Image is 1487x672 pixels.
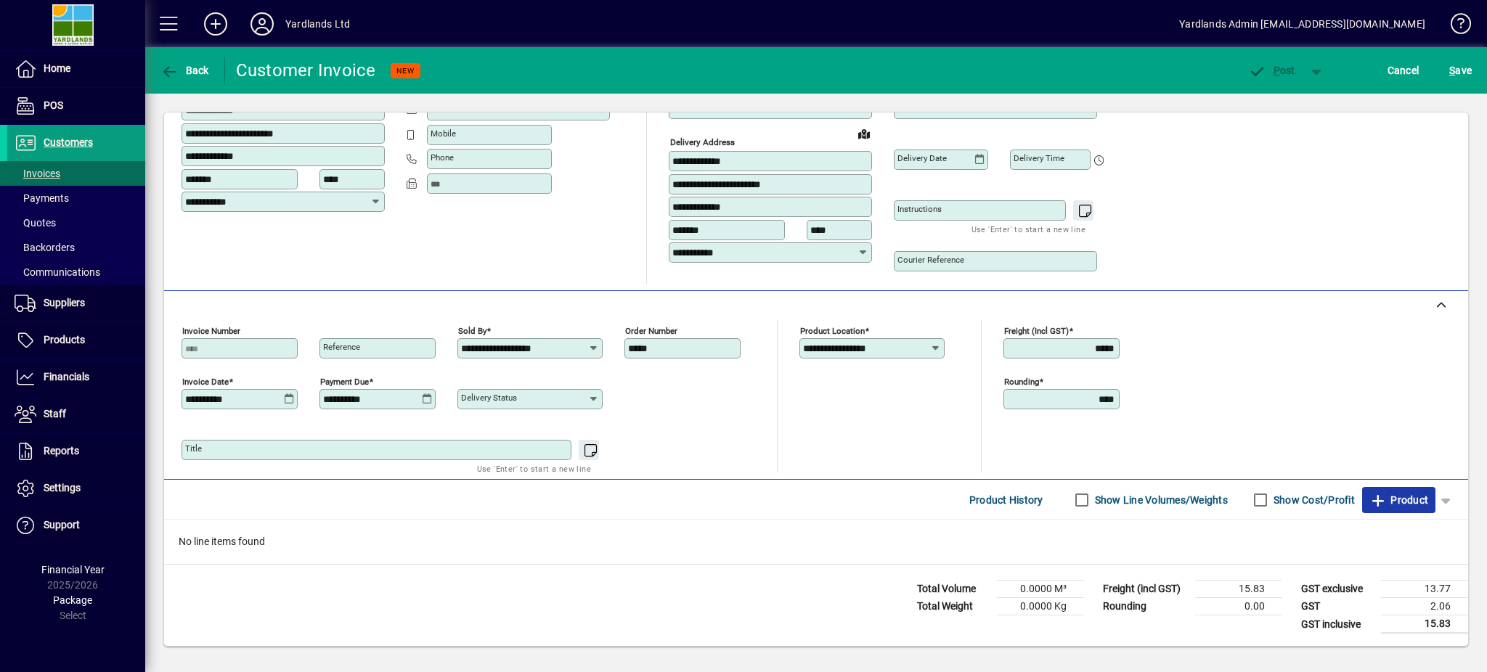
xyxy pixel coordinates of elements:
[44,519,80,530] span: Support
[15,168,60,179] span: Invoices
[7,507,145,544] a: Support
[1248,65,1295,76] span: ost
[1381,615,1468,634] td: 15.83
[44,334,85,345] span: Products
[1384,57,1423,83] button: Cancel
[185,443,202,454] mat-label: Title
[910,581,997,598] td: Total Volume
[1195,598,1282,615] td: 0.00
[1362,487,1435,513] button: Product
[7,359,145,396] a: Financials
[800,326,865,336] mat-label: Product location
[160,65,209,76] span: Back
[1179,12,1425,36] div: Yardlands Admin [EMAIL_ADDRESS][DOMAIN_NAME]
[458,326,486,336] mat-label: Sold by
[323,342,360,352] mat-label: Reference
[1446,57,1475,83] button: Save
[1096,581,1195,598] td: Freight (incl GST)
[1440,3,1469,50] a: Knowledge Base
[971,221,1085,237] mat-hint: Use 'Enter' to start a new line
[320,377,369,387] mat-label: Payment due
[7,51,145,87] a: Home
[7,260,145,284] a: Communications
[997,581,1084,598] td: 0.0000 M³
[1369,488,1428,512] span: Product
[44,445,79,456] span: Reports
[41,564,105,575] span: Financial Year
[1195,581,1282,598] td: 15.83
[44,408,66,419] span: Staff
[1096,598,1195,615] td: Rounding
[1294,615,1381,634] td: GST inclusive
[897,153,947,163] mat-label: Delivery date
[625,326,677,336] mat-label: Order number
[897,255,964,265] mat-label: Courier Reference
[1014,153,1064,163] mat-label: Delivery time
[7,322,145,358] a: Products
[239,11,285,37] button: Profile
[396,66,415,75] span: NEW
[431,152,454,163] mat-label: Phone
[1381,581,1468,598] td: 13.77
[7,433,145,470] a: Reports
[15,217,56,229] span: Quotes
[157,57,213,83] button: Back
[910,598,997,615] td: Total Weight
[1381,598,1468,615] td: 2.06
[44,99,63,111] span: POS
[1449,65,1455,76] span: S
[7,470,145,507] a: Settings
[15,266,100,278] span: Communications
[7,396,145,433] a: Staff
[1092,493,1228,507] label: Show Line Volumes/Weights
[964,487,1049,513] button: Product History
[461,393,517,403] mat-label: Delivery status
[53,594,92,606] span: Package
[7,285,145,321] a: Suppliers
[969,488,1043,512] span: Product History
[1271,493,1355,507] label: Show Cost/Profit
[1294,581,1381,598] td: GST exclusive
[852,122,876,145] a: View on map
[44,297,85,308] span: Suppliers
[1241,57,1303,83] button: Post
[1449,59,1472,82] span: ave
[7,235,145,260] a: Backorders
[182,326,240,336] mat-label: Invoice number
[15,192,69,204] span: Payments
[1274,65,1280,76] span: P
[7,186,145,210] a: Payments
[897,204,942,214] mat-label: Instructions
[1004,326,1069,336] mat-label: Freight (incl GST)
[44,371,89,382] span: Financials
[236,59,376,82] div: Customer Invoice
[285,12,350,36] div: Yardlands Ltd
[997,598,1084,615] td: 0.0000 Kg
[7,210,145,235] a: Quotes
[182,377,229,387] mat-label: Invoice date
[145,57,225,83] app-page-header-button: Back
[477,460,591,477] mat-hint: Use 'Enter' to start a new line
[44,62,70,74] span: Home
[1294,598,1381,615] td: GST
[7,88,145,124] a: POS
[1388,59,1419,82] span: Cancel
[44,482,81,493] span: Settings
[164,520,1468,564] div: No line items found
[431,128,456,139] mat-label: Mobile
[7,161,145,186] a: Invoices
[192,11,239,37] button: Add
[44,136,93,148] span: Customers
[15,242,75,253] span: Backorders
[1004,377,1039,387] mat-label: Rounding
